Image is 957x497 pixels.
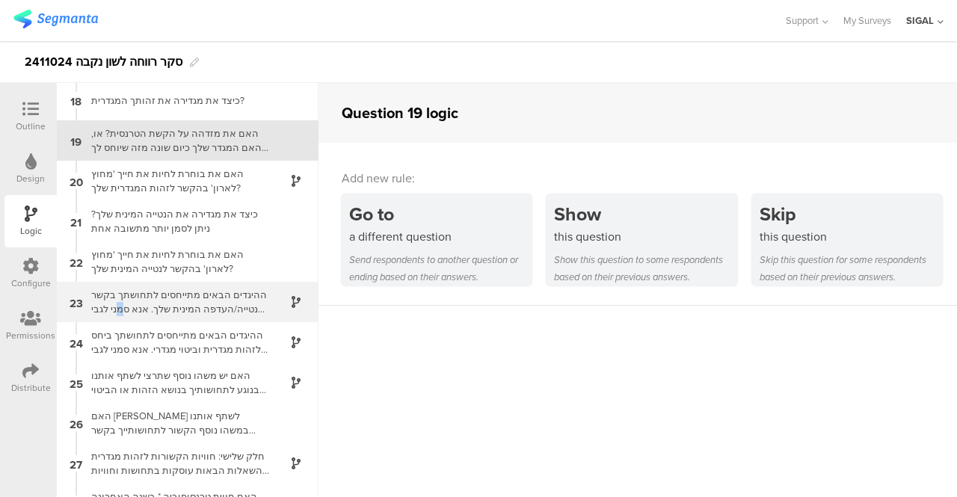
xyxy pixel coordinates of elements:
div: ההיגדים הבאים מתייחסים לתחושתך בקשר לנטייה/העדפה המינית שלך. אנא סמני לגבי כל משפט האם/באיזו מידה... [82,288,269,316]
div: SIGAL [906,13,934,28]
div: סקר רווחה לשון נקבה 2411024 [25,50,182,74]
span: 18 [70,92,81,108]
span: 19 [70,132,81,149]
div: ההיגדים הבאים מתייחסים לתחושתך ביחס לזהות מגדרית וביטוי מגדרי. אנא סמני לגבי כל משפט האם/ באיזו מ... [82,328,269,356]
div: Outline [16,120,46,133]
span: 24 [70,334,83,351]
div: this question [554,228,736,245]
div: Permissions [6,329,55,342]
span: 22 [70,253,83,270]
span: 23 [70,294,83,310]
img: segmanta logo [13,10,98,28]
div: האם את מזדהה על הקשת הטרנסית? או, האם המגדר שלך כיום שונה מזה שיוחס לך בלידה?[PERSON_NAME] בחרי ב... [82,126,269,155]
div: האם את בוחרת לחיות את חייך 'מחוץ לארון' בהקשר לזהות המגדרית שלך? [82,167,269,195]
div: כיצד את מגדירה את הנטייה המינית שלך? ניתן לסמן יותר מתשובה אחת [82,207,269,235]
div: Show [554,200,736,228]
span: 25 [70,374,83,391]
span: 21 [70,213,81,229]
div: Design [16,172,45,185]
div: כיצד את מגדירה את זהותך המגדרית? [82,93,269,108]
div: a different question [349,228,532,245]
div: האם [PERSON_NAME] לשתף אותנו במשהו נוסף הקשור לתחושותייך בקשר לזהות הלהט"בית שלך? [82,409,269,437]
div: האם יש משהו נוסף שתרצי לשתף אותנו בנוגע לתחושותיך בנושא הזהות או הביטוי המגדרי שלך? [82,368,269,397]
span: 26 [70,415,83,431]
span: 20 [70,173,83,189]
div: Configure [11,277,51,290]
div: Skip [760,200,942,228]
div: Add new rule: [342,170,935,187]
div: Show this question to some respondents based on their previous answers. [554,251,736,285]
div: Send respondents to another question or ending based on their answers. [349,251,532,285]
div: Logic [20,224,42,238]
div: Question 19 logic [342,102,458,124]
span: 27 [70,455,82,472]
div: Distribute [11,381,51,395]
div: this question [760,228,942,245]
div: חלק שלישי: חוויות הקשורות לזהות מגדרית השאלות הבאות עוסקות בתחושות וחוויות הקשורות לזהות מגדרית. ... [82,449,269,478]
span: Support [786,13,819,28]
div: האם את בוחרת לחיות את חייך 'מחוץ לארון' בהקשר לנטייה המינית שלך? [82,247,269,276]
div: Go to [349,200,532,228]
div: Skip this question for some respondents based on their previous answers. [760,251,942,285]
